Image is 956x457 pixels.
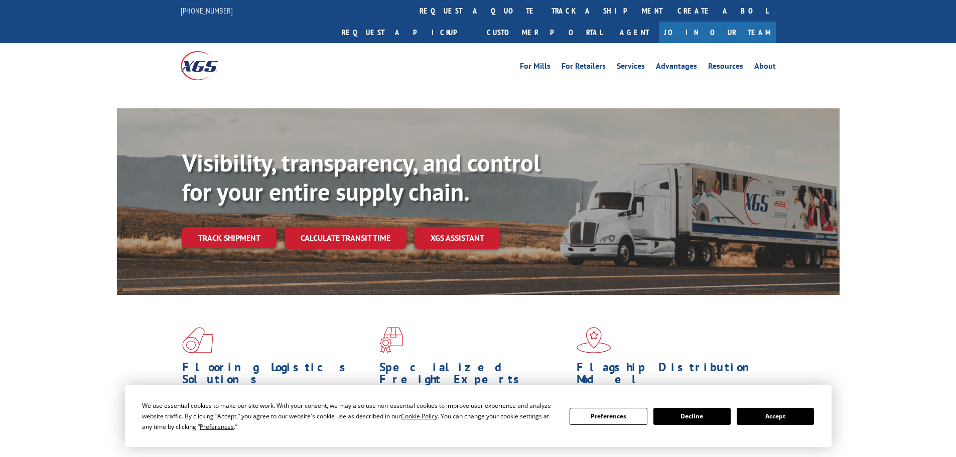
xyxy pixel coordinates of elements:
[737,408,814,425] button: Accept
[577,361,766,390] h1: Flagship Distribution Model
[181,6,233,16] a: [PHONE_NUMBER]
[610,22,659,43] a: Agent
[200,422,234,431] span: Preferences
[182,361,372,390] h1: Flooring Logistics Solutions
[182,147,540,207] b: Visibility, transparency, and control for your entire supply chain.
[125,385,832,447] div: Cookie Consent Prompt
[754,62,776,73] a: About
[653,408,731,425] button: Decline
[520,62,551,73] a: For Mills
[415,227,500,249] a: XGS ASSISTANT
[379,327,403,353] img: xgs-icon-focused-on-flooring-red
[379,361,569,390] h1: Specialized Freight Experts
[562,62,606,73] a: For Retailers
[334,22,479,43] a: Request a pickup
[182,327,213,353] img: xgs-icon-total-supply-chain-intelligence-red
[708,62,743,73] a: Resources
[182,227,277,248] a: Track shipment
[570,408,647,425] button: Preferences
[577,327,611,353] img: xgs-icon-flagship-distribution-model-red
[659,22,776,43] a: Join Our Team
[401,412,438,420] span: Cookie Policy
[617,62,645,73] a: Services
[479,22,610,43] a: Customer Portal
[142,400,558,432] div: We use essential cookies to make our site work. With your consent, we may also use non-essential ...
[656,62,697,73] a: Advantages
[285,227,406,249] a: Calculate transit time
